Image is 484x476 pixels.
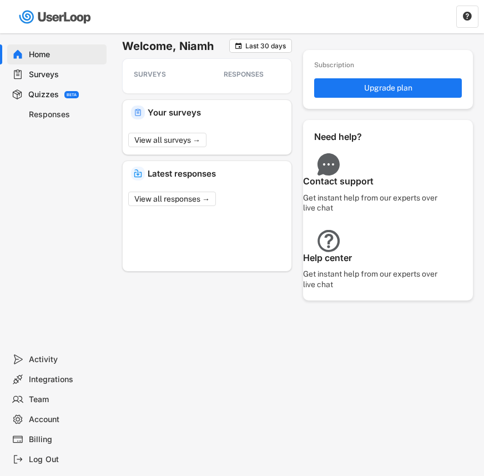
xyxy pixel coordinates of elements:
[303,193,442,213] div: Get instant help from our experts over live chat
[29,414,102,425] div: Account
[134,169,142,178] img: IncomingMajor.svg
[303,252,442,264] div: Help center
[29,49,102,60] div: Home
[235,42,242,50] text: 
[29,69,102,80] div: Surveys
[234,42,243,50] button: 
[314,78,462,98] button: Upgrade plan
[303,269,442,289] div: Get instant help from our experts over live chat
[314,153,343,176] img: ChatMajor.svg
[29,434,102,445] div: Billing
[462,12,472,22] button: 
[29,354,102,365] div: Activity
[148,108,283,117] div: Your surveys
[463,11,472,21] text: 
[148,169,283,178] div: Latest responses
[29,454,102,465] div: Log Out
[17,6,95,28] img: userloop-logo-01.svg
[128,133,206,147] button: View all surveys →
[314,131,382,143] div: Need help?
[67,93,77,97] div: BETA
[224,70,280,79] div: RESPONSES
[128,192,216,206] button: View all responses →
[314,61,354,70] div: Subscription
[314,230,343,252] img: QuestionMarkInverseMajor.svg
[245,43,286,49] div: Last 30 days
[29,109,102,120] div: Responses
[29,394,102,405] div: Team
[303,176,442,187] div: Contact support
[134,70,190,79] div: SURVEYS
[29,374,102,385] div: Integrations
[28,89,59,100] div: Quizzes
[122,39,229,53] h6: Welcome, Niamh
